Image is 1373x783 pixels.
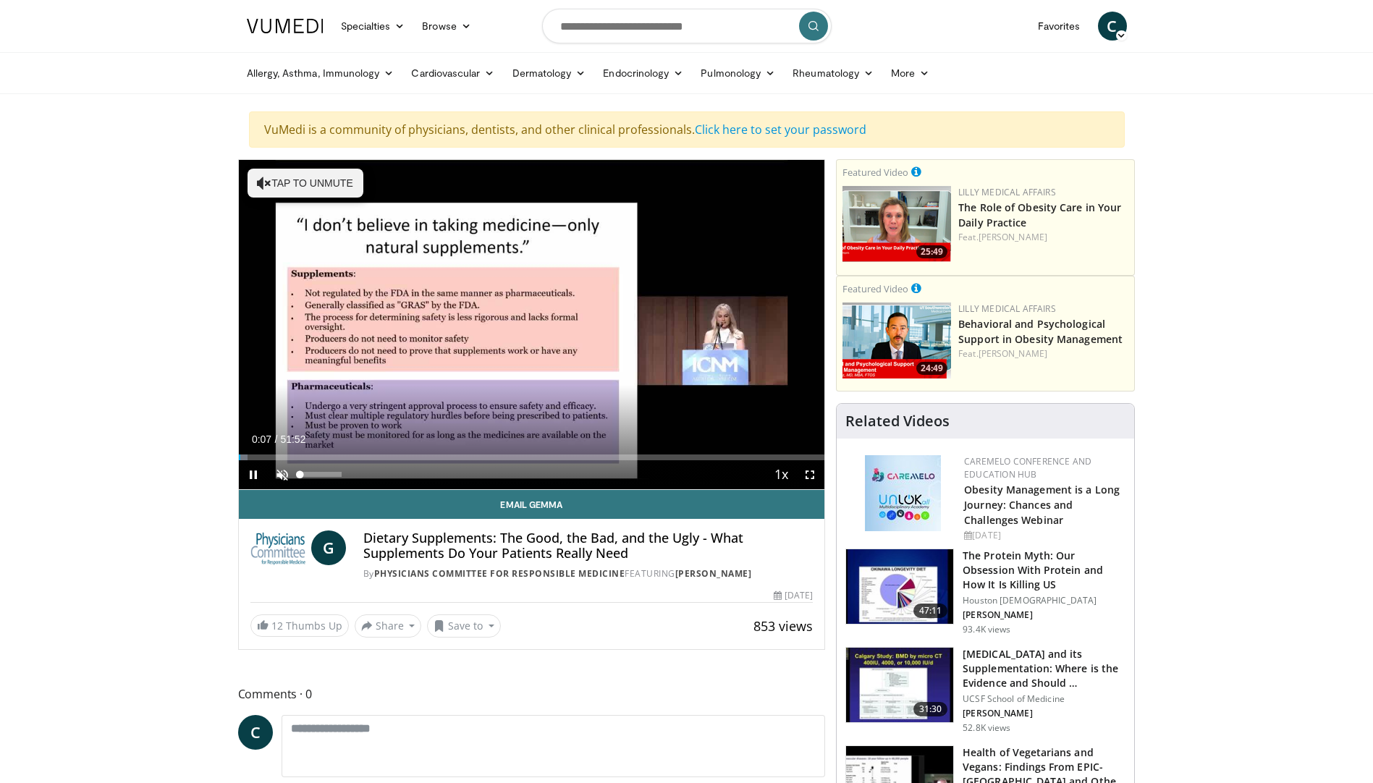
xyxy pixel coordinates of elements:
img: VuMedi Logo [247,19,324,33]
a: Dermatology [504,59,595,88]
a: Lilly Medical Affairs [958,302,1056,315]
a: Lilly Medical Affairs [958,186,1056,198]
h3: [MEDICAL_DATA] and its Supplementation: Where is the Evidence and Should … [963,647,1125,690]
a: More [882,59,938,88]
p: 93.4K views [963,624,1010,635]
img: b7b8b05e-5021-418b-a89a-60a270e7cf82.150x105_q85_crop-smart_upscale.jpg [846,549,953,625]
a: CaReMeLO Conference and Education Hub [964,455,1091,481]
span: 47:11 [913,604,948,618]
input: Search topics, interventions [542,9,832,43]
a: 31:30 [MEDICAL_DATA] and its Supplementation: Where is the Evidence and Should … UCSF School of M... [845,647,1125,734]
img: ba3304f6-7838-4e41-9c0f-2e31ebde6754.png.150x105_q85_crop-smart_upscale.png [842,302,951,378]
a: Rheumatology [784,59,882,88]
h4: Related Videos [845,412,950,430]
a: C [238,715,273,750]
a: Allergy, Asthma, Immunology [238,59,403,88]
p: [PERSON_NAME] [963,609,1125,621]
span: 0:07 [252,433,271,445]
div: Volume Level [300,472,342,477]
a: Physicians Committee for Responsible Medicine [374,567,625,580]
div: By FEATURING [363,567,813,580]
span: 12 [271,619,283,632]
button: Fullscreen [795,460,824,489]
div: [DATE] [964,529,1123,542]
a: Specialties [332,12,414,41]
button: Save to [427,614,501,638]
p: Houston [DEMOGRAPHIC_DATA] [963,595,1125,606]
div: VuMedi is a community of physicians, dentists, and other clinical professionals. [249,111,1125,148]
a: 47:11 The Protein Myth: Our Obsession With Protein and How It Is Killing US Houston [DEMOGRAPHIC_... [845,549,1125,635]
span: 24:49 [916,362,947,375]
a: Cardiovascular [402,59,503,88]
button: Tap to unmute [248,169,363,198]
h4: Dietary Supplements: The Good, the Bad, and the Ugly - What Supplements Do Your Patients Really Need [363,530,813,562]
p: UCSF School of Medicine [963,693,1125,705]
button: Playback Rate [766,460,795,489]
a: Endocrinology [594,59,692,88]
video-js: Video Player [239,160,825,490]
div: Feat. [958,347,1128,360]
div: [DATE] [774,589,813,602]
a: Email Gemma [239,490,825,519]
h3: The Protein Myth: Our Obsession With Protein and How It Is Killing US [963,549,1125,592]
span: 31:30 [913,702,948,716]
p: [PERSON_NAME] [963,708,1125,719]
small: Featured Video [842,282,908,295]
a: Click here to set your password [695,122,866,137]
span: 25:49 [916,245,947,258]
p: 52.8K views [963,722,1010,734]
a: Browse [413,12,480,41]
a: Obesity Management is a Long Journey: Chances and Challenges Webinar [964,483,1120,527]
a: 12 Thumbs Up [250,614,349,637]
button: Pause [239,460,268,489]
a: 25:49 [842,186,951,262]
a: The Role of Obesity Care in Your Daily Practice [958,200,1121,229]
a: [PERSON_NAME] [979,231,1047,243]
a: Pulmonology [692,59,784,88]
div: Feat. [958,231,1128,244]
button: Unmute [268,460,297,489]
a: 24:49 [842,302,951,378]
a: Behavioral and Psychological Support in Obesity Management [958,317,1123,346]
button: Share [355,614,422,638]
img: e1208b6b-349f-4914-9dd7-f97803bdbf1d.png.150x105_q85_crop-smart_upscale.png [842,186,951,262]
a: G [311,530,346,565]
div: Progress Bar [239,454,825,460]
a: C [1098,12,1127,41]
span: Comments 0 [238,685,826,703]
span: 853 views [753,617,813,635]
small: Featured Video [842,166,908,179]
img: 45df64a9-a6de-482c-8a90-ada250f7980c.png.150x105_q85_autocrop_double_scale_upscale_version-0.2.jpg [865,455,941,531]
span: 51:52 [280,433,305,445]
a: Favorites [1029,12,1089,41]
a: [PERSON_NAME] [675,567,752,580]
img: Physicians Committee for Responsible Medicine [250,530,305,565]
a: [PERSON_NAME] [979,347,1047,360]
img: 4bb25b40-905e-443e-8e37-83f056f6e86e.150x105_q85_crop-smart_upscale.jpg [846,648,953,723]
span: / [275,433,278,445]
